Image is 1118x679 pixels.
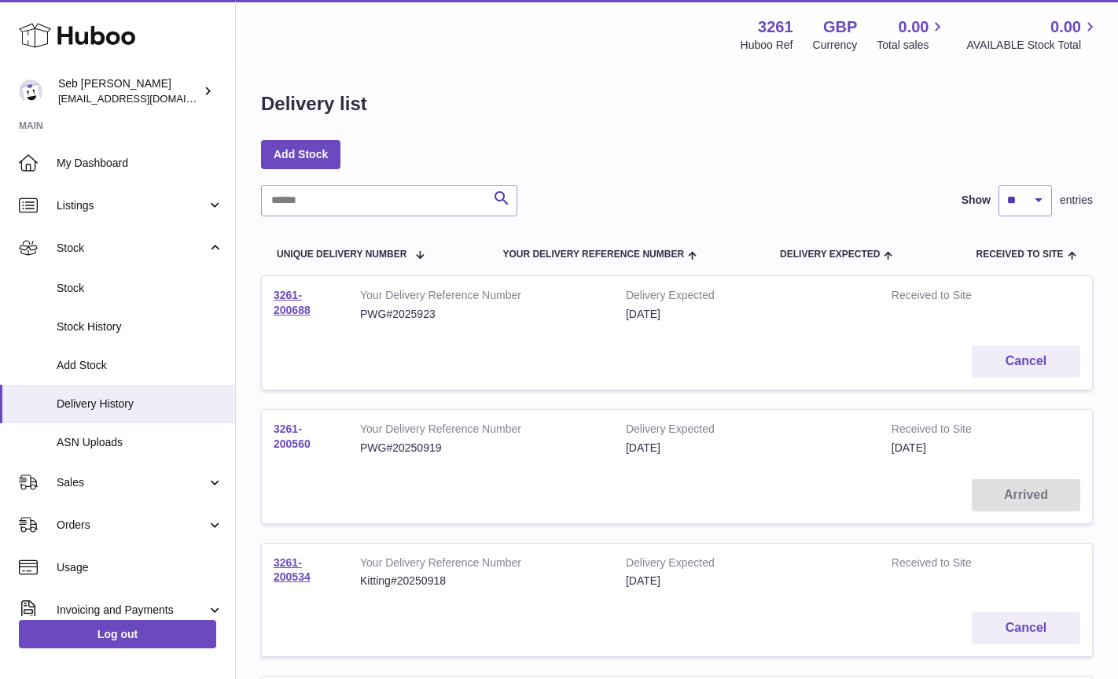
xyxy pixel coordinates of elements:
span: AVAILABLE Stock Total [966,38,1099,53]
span: Your Delivery Reference Number [502,249,684,260]
strong: Received to Site [892,422,1017,441]
h1: Delivery list [261,91,367,116]
div: PWG#20250919 [360,441,602,456]
button: Cancel [972,345,1080,378]
div: [DATE] [626,307,868,322]
div: PWG#2025923 [360,307,602,322]
strong: Received to Site [892,555,1017,574]
span: ASN Uploads [57,435,223,450]
strong: 3261 [758,17,793,38]
span: Listings [57,198,207,213]
span: Usage [57,560,223,575]
strong: Delivery Expected [626,288,868,307]
strong: Your Delivery Reference Number [360,422,602,441]
a: 3261-200560 [274,423,311,450]
a: 3261-200534 [274,556,311,584]
a: 0.00 Total sales [877,17,947,53]
a: Log out [19,620,216,648]
div: Huboo Ref [741,38,793,53]
div: Kitting#20250918 [360,574,602,589]
span: My Dashboard [57,156,223,171]
span: Sales [57,475,207,490]
div: [DATE] [626,441,868,456]
span: Stock [57,281,223,296]
span: Stock [57,241,207,256]
span: Received to Site [976,249,1063,260]
strong: Your Delivery Reference Number [360,555,602,574]
span: Add Stock [57,358,223,373]
strong: Delivery Expected [626,422,868,441]
a: Add Stock [261,140,340,168]
a: 0.00 AVAILABLE Stock Total [966,17,1099,53]
span: Delivery History [57,397,223,411]
span: Invoicing and Payments [57,603,207,618]
span: Unique Delivery Number [277,249,406,260]
span: Orders [57,518,207,533]
button: Cancel [972,612,1080,644]
div: Seb [PERSON_NAME] [58,76,200,106]
strong: Your Delivery Reference Number [360,288,602,307]
span: 0.00 [1050,17,1081,38]
span: Total sales [877,38,947,53]
img: ecom@bravefoods.co.uk [19,79,42,103]
span: Stock History [57,319,223,334]
span: entries [1060,193,1093,208]
span: Delivery Expected [780,249,880,260]
span: [EMAIL_ADDRESS][DOMAIN_NAME] [58,92,231,105]
a: 3261-200688 [274,289,311,316]
strong: Received to Site [892,288,1017,307]
span: [DATE] [892,441,926,454]
div: [DATE] [626,574,868,589]
span: 0.00 [899,17,929,38]
label: Show [962,193,991,208]
strong: GBP [823,17,857,38]
strong: Delivery Expected [626,555,868,574]
div: Currency [813,38,858,53]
